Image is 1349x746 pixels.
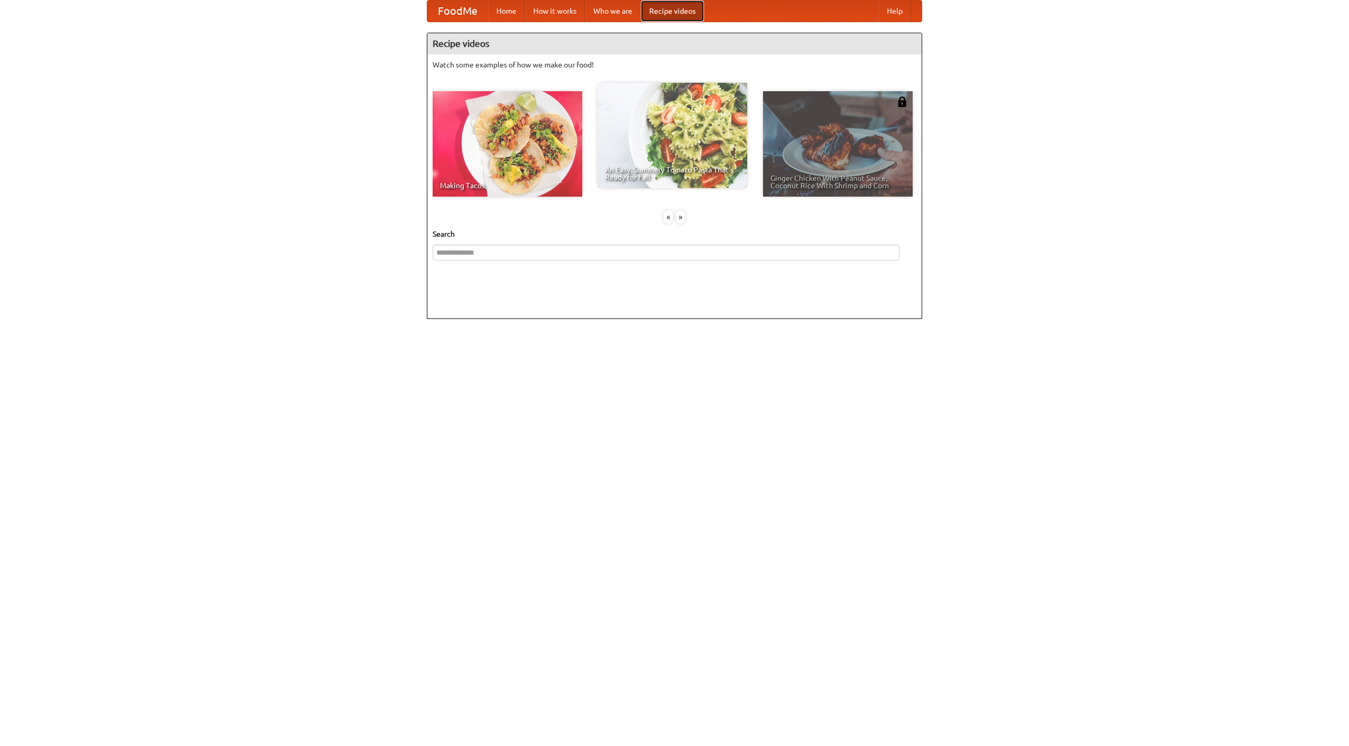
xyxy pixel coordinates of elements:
a: Recipe videos [641,1,704,22]
div: « [663,210,673,224]
a: Who we are [585,1,641,22]
a: Home [488,1,525,22]
a: How it works [525,1,585,22]
a: FoodMe [427,1,488,22]
h5: Search [433,229,916,239]
img: 483408.png [897,96,907,107]
span: Making Tacos [440,182,575,189]
a: Help [878,1,911,22]
a: Making Tacos [433,91,582,197]
div: » [676,210,686,224]
p: Watch some examples of how we make our food! [433,60,916,70]
span: An Easy, Summery Tomato Pasta That's Ready for Fall [605,166,740,181]
h4: Recipe videos [427,33,922,54]
a: An Easy, Summery Tomato Pasta That's Ready for Fall [598,83,747,188]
